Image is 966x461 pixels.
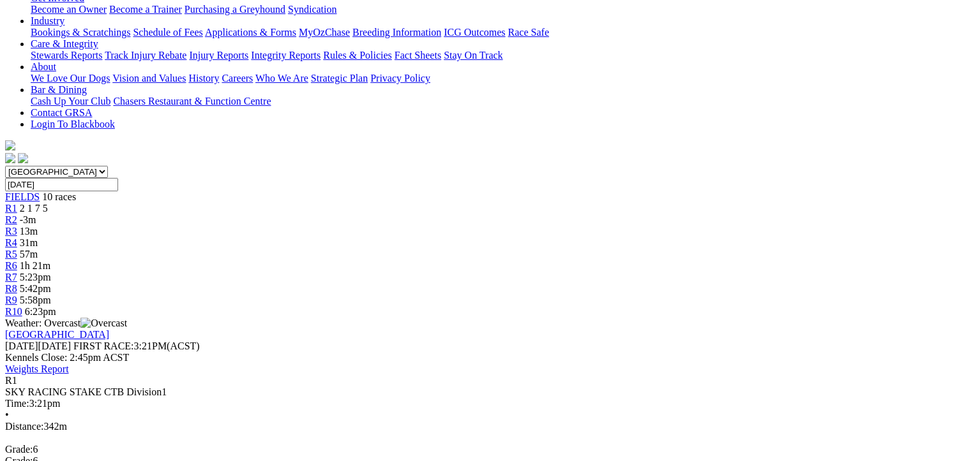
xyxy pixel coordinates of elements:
[5,226,17,237] a: R3
[299,27,350,38] a: MyOzChase
[395,50,441,61] a: Fact Sheets
[222,73,253,84] a: Careers
[5,340,71,351] span: [DATE]
[20,295,51,305] span: 5:58pm
[508,27,548,38] a: Race Safe
[5,260,17,271] a: R6
[5,421,961,432] div: 342m
[5,444,961,455] div: 6
[31,107,92,118] a: Contact GRSA
[5,295,17,305] a: R9
[105,50,186,61] a: Track Injury Rebate
[288,4,336,15] a: Syndication
[370,73,430,84] a: Privacy Policy
[31,73,110,84] a: We Love Our Dogs
[20,283,51,294] span: 5:42pm
[205,27,296,38] a: Applications & Forms
[5,283,17,294] a: R8
[42,191,76,202] span: 10 races
[20,249,38,260] span: 57m
[20,272,51,282] span: 5:23pm
[5,203,17,214] a: R1
[20,226,38,237] span: 13m
[5,421,43,432] span: Distance:
[31,119,115,129] a: Login To Blackbook
[251,50,321,61] a: Integrity Reports
[133,27,202,38] a: Schedule of Fees
[5,352,961,363] div: Kennels Close: 2:45pm ACST
[5,398,29,409] span: Time:
[444,50,502,61] a: Stay On Track
[5,409,9,420] span: •
[113,96,271,106] a: Chasers Restaurant & Function Centre
[109,4,182,15] a: Become a Trainer
[31,15,64,26] a: Industry
[5,444,33,455] span: Grade:
[5,306,22,317] a: R10
[20,260,50,271] span: 1h 21m
[20,237,38,248] span: 31m
[31,50,961,61] div: Care & Integrity
[31,61,56,72] a: About
[5,272,17,282] a: R7
[5,237,17,248] a: R4
[5,191,40,202] a: FIELDS
[31,38,98,49] a: Care & Integrity
[31,4,961,15] div: Get Involved
[73,340,133,351] span: FIRST RACE:
[5,363,69,374] a: Weights Report
[31,27,130,38] a: Bookings & Scratchings
[5,375,17,386] span: R1
[5,386,961,398] div: SKY RACING STAKE CTB Division1
[444,27,505,38] a: ICG Outcomes
[5,140,15,150] img: logo-grsa-white.png
[31,27,961,38] div: Industry
[5,153,15,163] img: facebook.svg
[31,84,87,95] a: Bar & Dining
[80,318,127,329] img: Overcast
[323,50,392,61] a: Rules & Policies
[112,73,186,84] a: Vision and Values
[31,73,961,84] div: About
[5,340,38,351] span: [DATE]
[31,96,110,106] a: Cash Up Your Club
[5,178,118,191] input: Select date
[31,4,107,15] a: Become an Owner
[311,73,368,84] a: Strategic Plan
[73,340,200,351] span: 3:21PM(ACST)
[5,318,127,328] span: Weather: Overcast
[185,4,285,15] a: Purchasing a Greyhound
[31,96,961,107] div: Bar & Dining
[31,50,102,61] a: Stewards Reports
[352,27,441,38] a: Breeding Information
[5,214,17,225] a: R2
[255,73,308,84] a: Who We Are
[5,398,961,409] div: 3:21pm
[18,153,28,163] img: twitter.svg
[5,329,109,340] a: [GEOGRAPHIC_DATA]
[20,214,36,225] span: -3m
[189,50,248,61] a: Injury Reports
[25,306,56,317] span: 6:23pm
[5,249,17,260] a: R5
[20,203,48,214] span: 2 1 7 5
[188,73,219,84] a: History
